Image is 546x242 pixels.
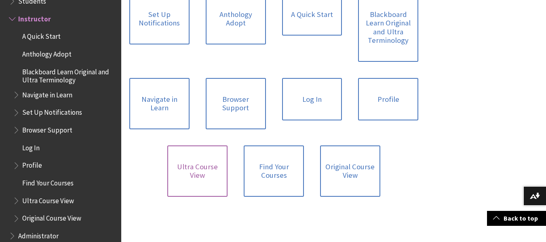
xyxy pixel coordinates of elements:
a: Browser Support [206,78,266,129]
span: Instructor [18,12,51,23]
a: Original Course View [320,145,380,197]
span: Profile [22,159,42,170]
a: Back to top [487,211,546,226]
span: Log In [22,141,40,152]
span: Anthology Adopt [22,47,72,58]
a: Navigate in Learn [129,78,190,129]
a: Find Your Courses [244,145,304,197]
a: Ultra Course View [167,145,228,197]
span: Browser Support [22,123,72,134]
span: A Quick Start [22,30,61,41]
a: Log In [282,78,342,121]
span: Blackboard Learn Original and Ultra Terminology [22,65,116,84]
span: Original Course View [22,212,81,223]
span: Navigate in Learn [22,88,72,99]
span: Find Your Courses [22,176,74,187]
span: Ultra Course View [22,194,74,205]
span: Set Up Notifications [22,106,82,117]
span: Administrator [18,229,59,240]
a: Profile [358,78,418,121]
